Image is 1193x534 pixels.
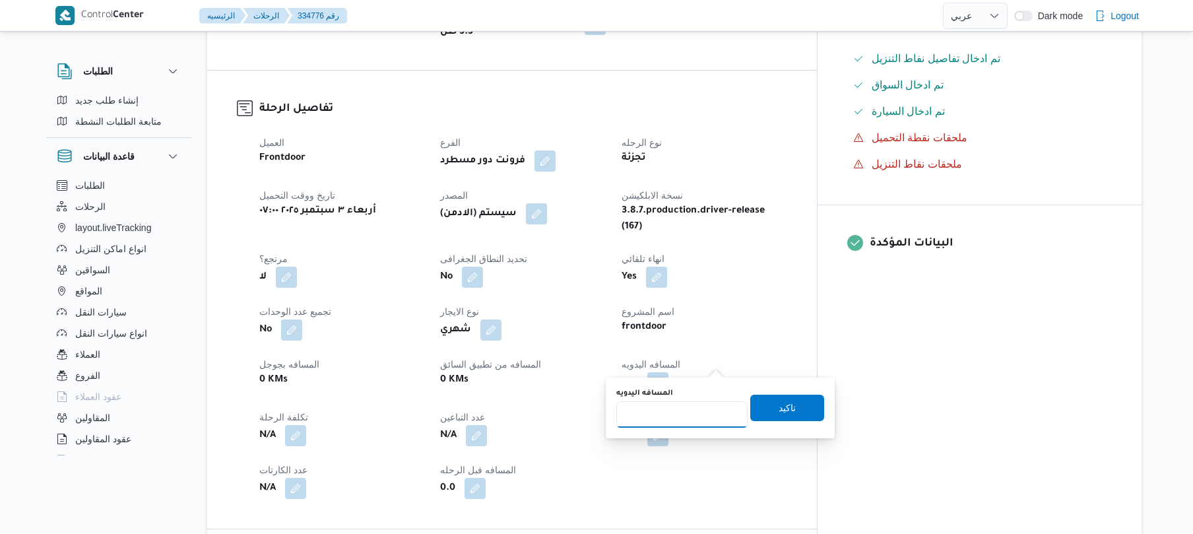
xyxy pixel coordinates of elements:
div: قاعدة البيانات [46,175,191,461]
span: العملاء [75,347,100,362]
span: تم ادخال السواق [872,77,944,93]
span: العميل [259,137,284,148]
span: المقاولين [75,410,110,426]
b: (سيستم (الادمن [440,206,517,222]
span: انهاء تلقائي [622,253,664,264]
span: نوع الرحله [622,137,662,148]
h3: تفاصيل الرحلة [259,100,787,118]
span: السواقين [75,262,110,278]
button: 334776 رقم [287,8,347,24]
span: الطلبات [75,178,105,193]
span: المسافه فبل الرحله [440,465,516,475]
b: No [440,269,453,285]
b: فرونت دور مسطرد [440,153,525,169]
span: ملحقات نقاط التنزيل [872,158,962,170]
button: تم ادخال السيارة [848,101,1112,122]
span: تكلفة الرحلة [259,412,308,422]
b: شهري [440,322,471,338]
button: قاعدة البيانات [57,149,181,164]
button: الفروع [51,365,186,386]
b: Yes [622,269,637,285]
span: مرتجع؟ [259,253,288,264]
button: عقود المقاولين [51,428,186,450]
span: layout.liveTracking [75,220,151,236]
b: تجزئة [622,150,646,166]
span: تم ادخال تفاصيل نفاط التنزيل [872,53,1000,64]
b: 0 KMs [440,372,468,388]
label: المسافه اليدويه [616,388,673,399]
button: ملحقات نقاط التنزيل [848,154,1112,175]
button: انواع سيارات النقل [51,323,186,344]
button: تم ادخال السواق [848,75,1112,96]
button: سيارات النقل [51,302,186,323]
button: ملحقات نقطة التحميل [848,127,1112,149]
span: نوع الايجار [440,306,479,317]
span: Dark mode [1033,11,1083,21]
b: Center [113,11,144,21]
h3: الطلبات [83,63,113,79]
button: Logout [1089,3,1144,29]
h3: قاعدة البيانات [83,149,135,164]
span: المسافه اليدويه [622,359,680,370]
b: Frontdoor [259,150,306,166]
span: الرحلات [75,199,106,215]
button: الطلبات [51,175,186,196]
button: layout.liveTracking [51,217,186,238]
span: نسخة الابلكيشن [622,190,683,201]
button: تاكيد [750,395,824,421]
span: عقود المقاولين [75,431,131,447]
button: الرحلات [243,8,290,24]
span: تم ادخال السيارة [872,104,945,119]
span: المواقع [75,283,102,299]
span: الفرع [440,137,461,148]
button: عقود العملاء [51,386,186,407]
b: N/A [259,481,276,496]
span: المصدر [440,190,468,201]
span: ملحقات نقطة التحميل [872,132,967,143]
span: انواع اماكن التنزيل [75,241,146,257]
span: متابعة الطلبات النشطة [75,114,162,129]
span: تاكيد [779,400,796,416]
span: تم ادخال السواق [872,79,944,90]
span: إنشاء طلب جديد [75,92,139,108]
h3: البيانات المؤكدة [870,235,1112,253]
button: الرئيسيه [199,8,245,24]
span: تاريخ ووقت التحميل [259,190,335,201]
b: N/A [259,428,276,444]
button: متابعة الطلبات النشطة [51,111,186,132]
img: X8yXhbKr1z7QwAAAABJRU5ErkJggg== [55,6,75,25]
button: إنشاء طلب جديد [51,90,186,111]
b: N/A [440,428,457,444]
button: اجهزة التليفون [51,450,186,471]
span: Logout [1111,8,1139,24]
b: 3.8.7.production.driver-release (167) [622,203,784,235]
div: الطلبات [46,90,191,137]
span: تجميع عدد الوحدات [259,306,331,317]
button: المقاولين [51,407,186,428]
span: عدد التباعين [440,412,485,422]
span: المسافه بجوجل [259,359,319,370]
b: 0 KMs [259,372,288,388]
span: ملحقات نقطة التحميل [872,130,967,146]
button: الرحلات [51,196,186,217]
b: N/A [622,375,638,391]
span: تم ادخال تفاصيل نفاط التنزيل [872,51,1000,67]
span: المسافه من تطبيق السائق [440,359,541,370]
button: انواع اماكن التنزيل [51,238,186,259]
button: المواقع [51,281,186,302]
span: تحديد النطاق الجغرافى [440,253,527,264]
b: No [259,322,272,338]
span: الفروع [75,368,100,384]
span: ملحقات نقاط التنزيل [872,156,962,172]
button: تم ادخال تفاصيل نفاط التنزيل [848,48,1112,69]
span: تم ادخال السيارة [872,106,945,117]
b: لا [259,269,267,285]
b: frontdoor [622,319,666,335]
span: عدد الكارتات [259,465,307,475]
span: انواع سيارات النقل [75,325,147,341]
button: السواقين [51,259,186,281]
span: اجهزة التليفون [75,452,130,468]
button: العملاء [51,344,186,365]
b: أربعاء ٣ سبتمبر ٢٠٢٥ ٠٧:٠٠ [259,203,376,219]
span: اسم المشروع [622,306,674,317]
